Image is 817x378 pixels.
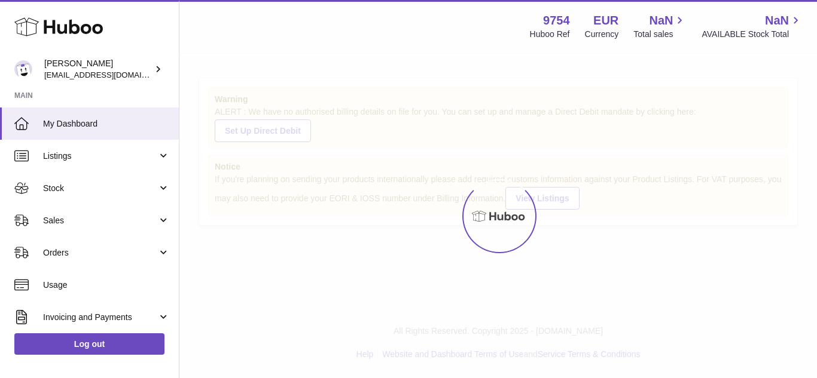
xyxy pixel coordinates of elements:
[14,333,164,355] a: Log out
[702,29,803,40] span: AVAILABLE Stock Total
[765,13,789,29] span: NaN
[530,29,570,40] div: Huboo Ref
[633,13,687,40] a: NaN Total sales
[44,70,176,79] span: [EMAIL_ADDRESS][DOMAIN_NAME]
[702,13,803,40] a: NaN AVAILABLE Stock Total
[44,58,152,81] div: [PERSON_NAME]
[43,183,157,194] span: Stock
[593,13,618,29] strong: EUR
[43,215,157,226] span: Sales
[43,279,170,291] span: Usage
[43,118,170,130] span: My Dashboard
[43,312,157,323] span: Invoicing and Payments
[585,29,619,40] div: Currency
[43,247,157,259] span: Orders
[43,150,157,162] span: Listings
[543,13,570,29] strong: 9754
[633,29,687,40] span: Total sales
[649,13,673,29] span: NaN
[14,60,32,78] img: internalAdmin-9754@internal.huboo.com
